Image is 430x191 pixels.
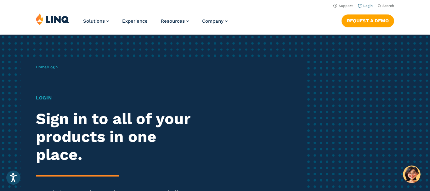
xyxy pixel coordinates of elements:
[83,18,109,24] a: Solutions
[48,65,58,69] span: Login
[161,18,189,24] a: Resources
[122,18,148,24] a: Experience
[358,4,373,8] a: Login
[83,13,228,34] nav: Primary Navigation
[403,166,421,183] button: Hello, have a question? Let’s chat.
[202,18,228,24] a: Company
[342,13,394,27] nav: Button Navigation
[382,4,394,8] span: Search
[161,18,185,24] span: Resources
[36,110,201,163] h2: Sign in to all of your products in one place.
[202,18,223,24] span: Company
[36,94,201,102] h1: Login
[378,3,394,8] button: Open Search Bar
[36,65,58,69] span: /
[83,18,105,24] span: Solutions
[36,13,69,25] img: LINQ | K‑12 Software
[36,65,47,69] a: Home
[342,14,394,27] a: Request a Demo
[333,4,353,8] a: Support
